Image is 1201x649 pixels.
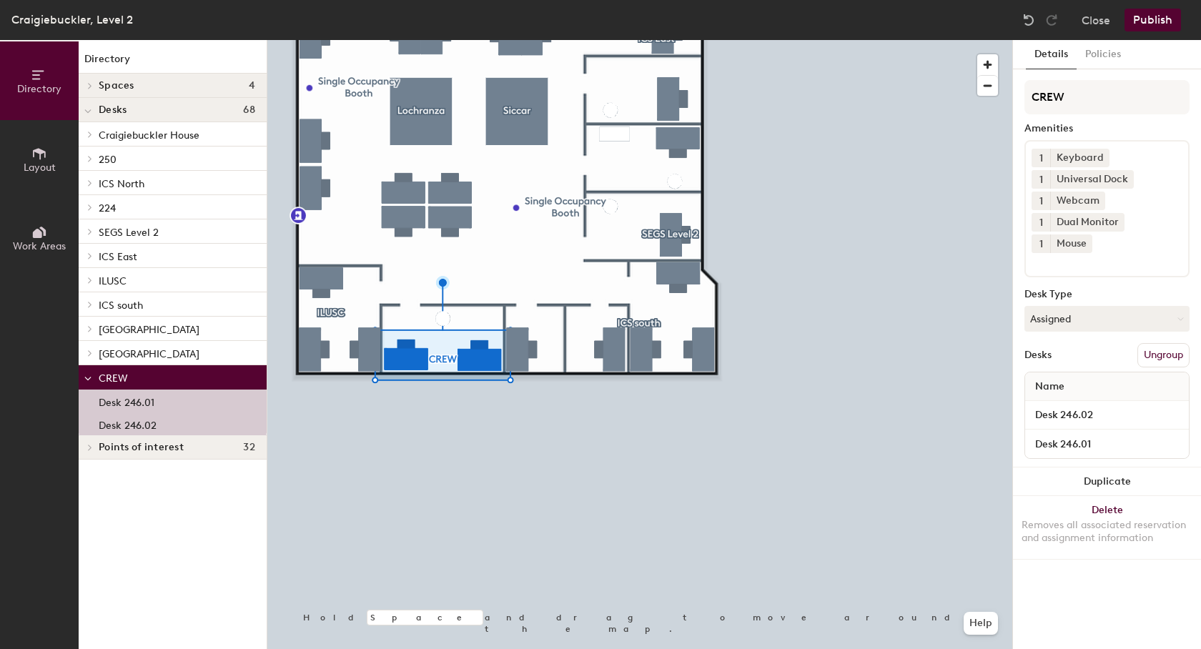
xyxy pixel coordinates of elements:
[1028,434,1186,454] input: Unnamed desk
[11,11,133,29] div: Craigiebuckler, Level 2
[1032,234,1050,253] button: 1
[1024,123,1190,134] div: Amenities
[1028,374,1072,400] span: Name
[99,442,184,453] span: Points of interest
[964,612,998,635] button: Help
[1050,192,1105,210] div: Webcam
[1082,9,1110,31] button: Close
[1044,13,1059,27] img: Redo
[1050,213,1125,232] div: Dual Monitor
[1022,13,1036,27] img: Undo
[99,392,154,409] p: Desk 246.01
[1039,237,1043,252] span: 1
[1039,172,1043,187] span: 1
[1050,149,1109,167] div: Keyboard
[1039,151,1043,166] span: 1
[1032,213,1050,232] button: 1
[99,372,128,385] span: CREW
[99,202,116,214] span: 224
[1032,192,1050,210] button: 1
[13,240,66,252] span: Work Areas
[1022,519,1192,545] div: Removes all associated reservation and assignment information
[99,154,117,166] span: 250
[1039,194,1043,209] span: 1
[17,83,61,95] span: Directory
[99,299,143,312] span: ICS south
[1050,170,1134,189] div: Universal Dock
[99,251,137,263] span: ICS East
[1039,215,1043,230] span: 1
[99,178,144,190] span: ICS North
[99,104,127,116] span: Desks
[1125,9,1181,31] button: Publish
[99,275,127,287] span: ILUSC
[1050,234,1092,253] div: Mouse
[24,162,56,174] span: Layout
[1032,149,1050,167] button: 1
[1024,289,1190,300] div: Desk Type
[1026,40,1077,69] button: Details
[249,80,255,91] span: 4
[79,51,267,74] h1: Directory
[243,442,255,453] span: 32
[99,348,199,360] span: [GEOGRAPHIC_DATA]
[99,129,199,142] span: Craigiebuckler House
[1024,350,1052,361] div: Desks
[1077,40,1130,69] button: Policies
[99,415,157,432] p: Desk 246.02
[1137,343,1190,367] button: Ungroup
[243,104,255,116] span: 68
[99,80,134,91] span: Spaces
[1013,467,1201,496] button: Duplicate
[1028,405,1186,425] input: Unnamed desk
[99,227,159,239] span: SEGS Level 2
[1013,496,1201,559] button: DeleteRemoves all associated reservation and assignment information
[1024,306,1190,332] button: Assigned
[1032,170,1050,189] button: 1
[99,324,199,336] span: [GEOGRAPHIC_DATA]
